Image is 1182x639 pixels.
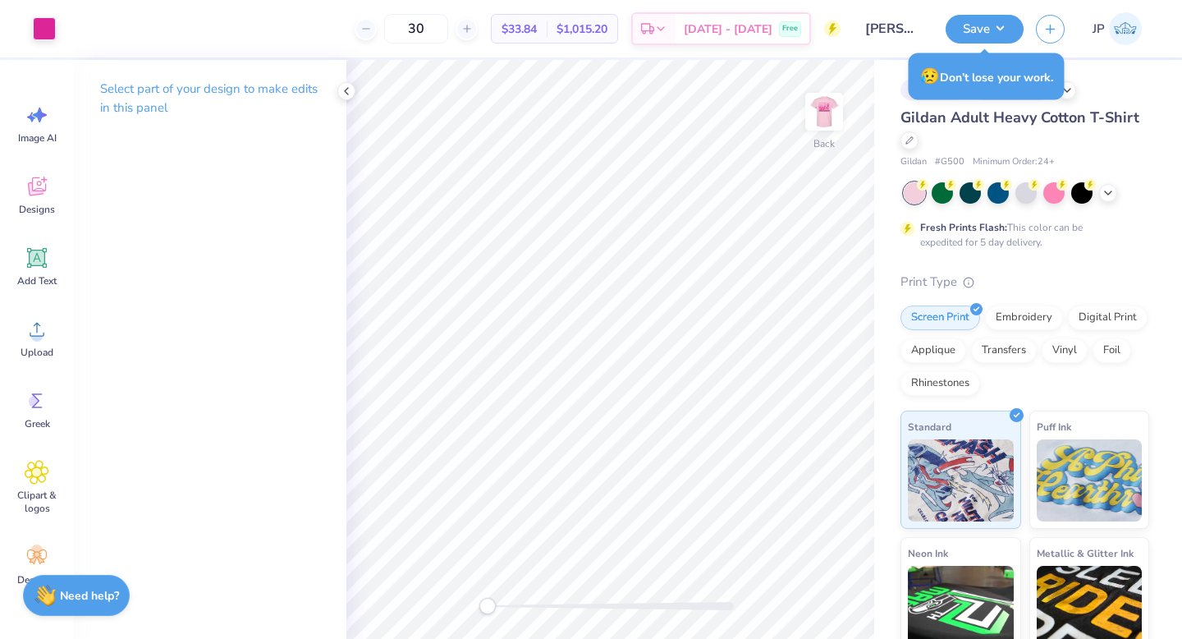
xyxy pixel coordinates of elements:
div: Applique [900,338,966,363]
input: Untitled Design [853,12,933,45]
div: Transfers [971,338,1037,363]
span: Decorate [17,573,57,586]
span: Gildan [900,155,927,169]
input: – – [384,14,448,44]
strong: Need help? [60,588,119,604]
span: Puff Ink [1037,418,1071,435]
span: $33.84 [502,21,537,38]
div: Back [813,136,835,151]
span: Image AI [18,131,57,145]
span: Metallic & Glitter Ink [1037,545,1134,562]
div: This color can be expedited for 5 day delivery. [920,220,1122,250]
div: Vinyl [1042,338,1088,363]
div: Embroidery [985,306,1063,330]
span: # G500 [935,155,964,169]
span: Add Text [17,274,57,287]
a: JP [1085,12,1149,45]
img: Standard [908,439,1014,522]
div: # 525609A [900,80,966,100]
div: Rhinestones [900,371,980,396]
span: Greek [25,417,50,430]
div: Accessibility label [479,598,496,614]
span: Clipart & logos [10,489,64,515]
div: Digital Print [1068,306,1148,330]
span: $1,015.20 [557,21,607,38]
strong: Fresh Prints Flash: [920,221,1007,234]
img: Back [808,95,841,128]
img: Jade Paneduro [1109,12,1142,45]
div: Foil [1093,338,1131,363]
span: Neon Ink [908,545,948,562]
span: Free [782,23,798,34]
button: Save [946,15,1024,44]
span: JP [1093,20,1105,39]
img: Puff Ink [1037,439,1143,522]
span: [DATE] - [DATE] [684,21,772,38]
div: Screen Print [900,306,980,330]
span: Minimum Order: 24 + [973,155,1055,169]
span: Standard [908,418,951,435]
p: Select part of your design to make edits in this panel [100,80,320,117]
span: 😥 [920,66,940,87]
span: Gildan Adult Heavy Cotton T-Shirt [900,108,1139,127]
div: Don’t lose your work. [909,53,1065,100]
span: Upload [21,346,53,359]
div: Print Type [900,273,1149,292]
span: Designs [19,203,55,216]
